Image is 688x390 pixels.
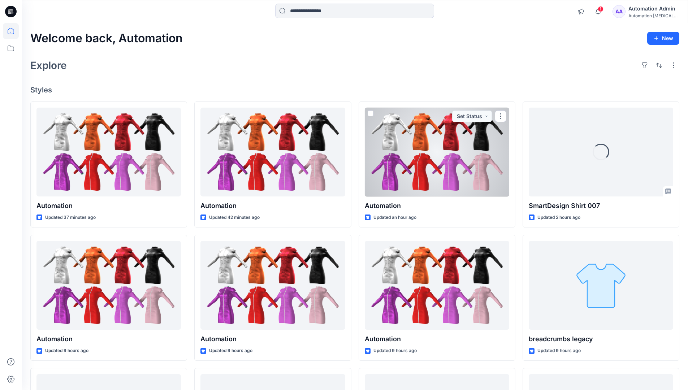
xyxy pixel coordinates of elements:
[45,214,96,221] p: Updated 37 minutes ago
[613,5,626,18] div: AA
[200,108,345,197] a: Automation
[200,201,345,211] p: Automation
[30,32,183,45] h2: Welcome back, Automation
[30,60,67,71] h2: Explore
[200,241,345,330] a: Automation
[537,214,580,221] p: Updated 2 hours ago
[36,201,181,211] p: Automation
[209,214,260,221] p: Updated 42 minutes ago
[529,334,673,344] p: breadcrumbs legacy
[373,214,416,221] p: Updated an hour ago
[36,108,181,197] a: Automation
[365,241,509,330] a: Automation
[647,32,679,45] button: New
[30,86,679,94] h4: Styles
[36,241,181,330] a: Automation
[537,347,581,355] p: Updated 9 hours ago
[529,201,673,211] p: SmartDesign Shirt 007
[628,13,679,18] div: Automation [MEDICAL_DATA]...
[45,347,88,355] p: Updated 9 hours ago
[200,334,345,344] p: Automation
[365,334,509,344] p: Automation
[365,201,509,211] p: Automation
[628,4,679,13] div: Automation Admin
[529,241,673,330] a: breadcrumbs legacy
[36,334,181,344] p: Automation
[209,347,252,355] p: Updated 9 hours ago
[598,6,603,12] span: 1
[373,347,417,355] p: Updated 9 hours ago
[365,108,509,197] a: Automation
